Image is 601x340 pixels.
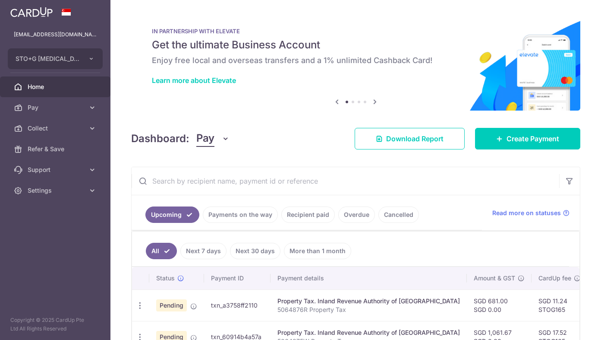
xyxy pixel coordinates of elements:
a: Next 30 days [230,243,280,259]
span: Pay [28,103,85,112]
h4: Dashboard: [131,131,189,146]
span: STO+G [MEDICAL_DATA] FERTILITY PRACTICE PTE. LTD. [16,54,79,63]
span: Amount & GST [474,274,515,283]
p: [EMAIL_ADDRESS][DOMAIN_NAME] [14,30,97,39]
span: Home [28,83,85,91]
p: IN PARTNERSHIP WITH ELEVATE [152,28,560,35]
a: Cancelled [378,207,419,223]
span: Support [28,165,85,174]
span: Status [156,274,175,283]
p: 5064876R Property Tax [277,305,460,314]
span: Create Payment [507,133,559,144]
button: STO+G [MEDICAL_DATA] FERTILITY PRACTICE PTE. LTD. [8,48,103,69]
a: Create Payment [475,128,580,149]
a: Next 7 days [180,243,227,259]
img: CardUp [10,7,53,17]
button: Pay [196,130,230,147]
td: SGD 11.24 STOG165 [532,289,588,321]
h5: Get the ultimate Business Account [152,38,560,52]
td: txn_a3758ff2110 [204,289,271,321]
input: Search by recipient name, payment id or reference [132,167,559,195]
a: All [146,243,177,259]
td: SGD 681.00 SGD 0.00 [467,289,532,321]
span: Pending [156,299,187,311]
div: Property Tax. Inland Revenue Authority of [GEOGRAPHIC_DATA] [277,297,460,305]
div: Property Tax. Inland Revenue Authority of [GEOGRAPHIC_DATA] [277,328,460,337]
a: Learn more about Elevate [152,76,236,85]
iframe: Opens a widget where you can find more information [545,314,592,336]
span: CardUp fee [538,274,571,283]
span: Read more on statuses [492,209,561,217]
span: Collect [28,124,85,133]
a: Payments on the way [203,207,278,223]
th: Payment ID [204,267,271,289]
a: Read more on statuses [492,209,570,217]
span: Pay [196,130,214,147]
span: Settings [28,186,85,195]
a: Upcoming [145,207,199,223]
span: Refer & Save [28,145,85,153]
a: More than 1 month [284,243,351,259]
th: Payment details [271,267,467,289]
a: Overdue [338,207,375,223]
span: Download Report [386,133,444,144]
img: Renovation banner [131,14,580,111]
a: Download Report [355,128,465,149]
a: Recipient paid [281,207,335,223]
h6: Enjoy free local and overseas transfers and a 1% unlimited Cashback Card! [152,55,560,66]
